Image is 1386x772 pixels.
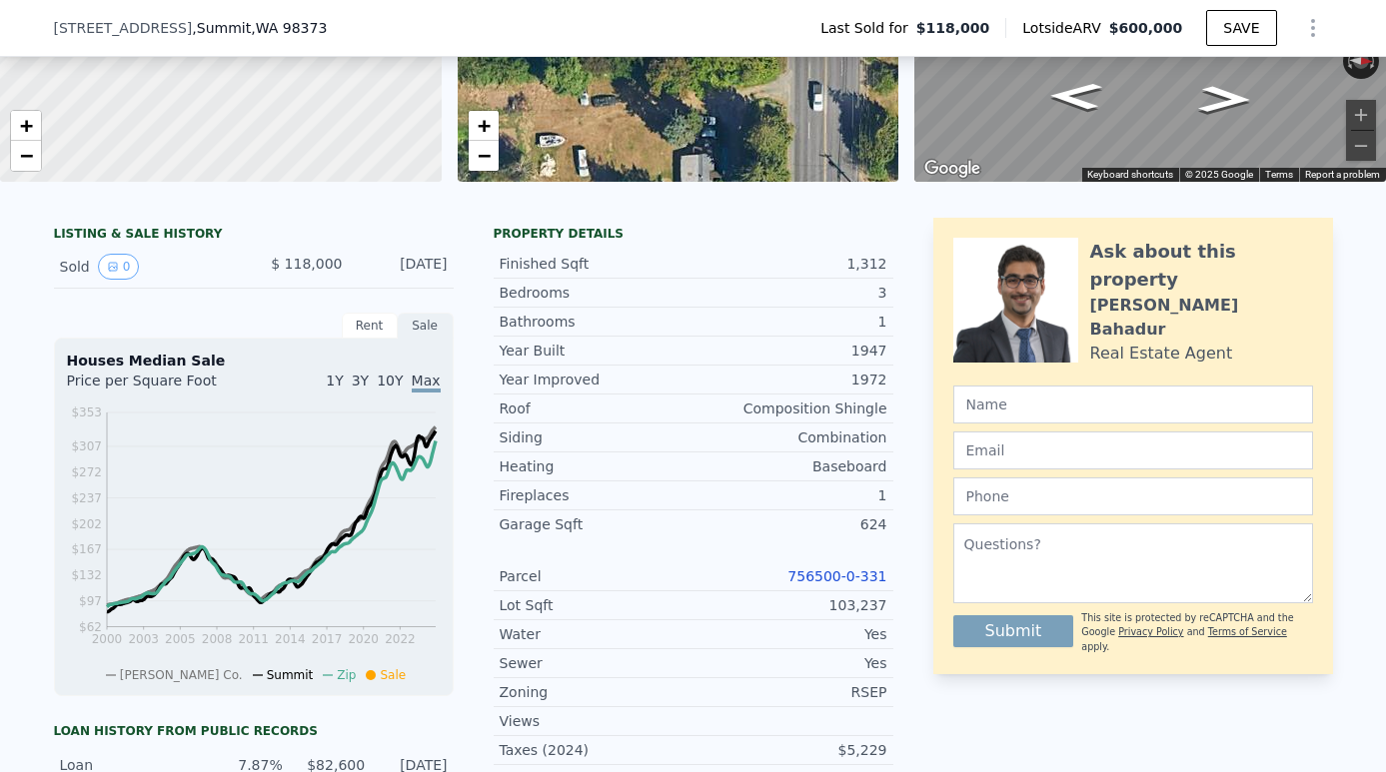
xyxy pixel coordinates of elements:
button: Show Options [1293,8,1333,48]
tspan: $167 [71,542,102,556]
input: Name [953,386,1313,423]
a: Zoom in [11,111,41,141]
span: © 2025 Google [1185,169,1253,180]
button: Keyboard shortcuts [1087,168,1173,182]
span: Sale [380,668,406,682]
div: Zoning [500,682,693,702]
tspan: 2014 [275,632,306,646]
a: 756500-0-331 [787,568,886,584]
span: + [20,113,33,138]
button: Submit [953,615,1074,647]
span: [STREET_ADDRESS] [54,18,193,38]
div: Real Estate Agent [1090,342,1233,366]
tspan: 2020 [348,632,379,646]
div: 103,237 [693,595,887,615]
tspan: $307 [71,439,102,453]
div: Fireplaces [500,485,693,505]
a: Zoom in [469,111,499,141]
div: Garage Sqft [500,514,693,534]
div: 1 [693,485,887,505]
span: Zip [337,668,356,682]
div: Property details [494,226,893,242]
tspan: $272 [71,465,102,479]
a: Zoom out [469,141,499,171]
tspan: 2003 [128,632,159,646]
div: Finished Sqft [500,254,693,274]
div: Combination [693,427,887,447]
div: Baseboard [693,456,887,476]
tspan: $132 [71,568,102,582]
div: Siding [500,427,693,447]
div: Yes [693,624,887,644]
div: Water [500,624,693,644]
span: − [477,143,490,168]
div: $5,229 [693,740,887,760]
a: Zoom out [11,141,41,171]
div: Ask about this property [1090,238,1313,294]
button: Rotate clockwise [1369,43,1380,79]
span: − [20,143,33,168]
button: View historical data [98,254,140,280]
span: , WA 98373 [251,20,327,36]
div: Lot Sqft [500,595,693,615]
span: $ 118,000 [271,256,342,272]
div: 1,312 [693,254,887,274]
span: Lotside ARV [1022,18,1108,38]
div: Sewer [500,653,693,673]
div: Roof [500,398,693,418]
div: Bedrooms [500,283,693,303]
input: Email [953,431,1313,469]
a: Privacy Policy [1118,626,1183,637]
tspan: $353 [71,405,102,419]
button: Zoom out [1346,131,1376,161]
span: $600,000 [1109,20,1183,36]
a: Terms of Service [1208,626,1287,637]
tspan: 2008 [201,632,232,646]
div: 1947 [693,341,887,361]
div: Loan history from public records [54,723,454,739]
tspan: 2000 [91,632,122,646]
span: 10Y [377,373,403,388]
span: 3Y [352,373,369,388]
div: Heating [500,456,693,476]
tspan: $237 [71,491,102,505]
tspan: $62 [79,620,102,634]
div: Price per Square Foot [67,371,254,402]
div: Sold [60,254,238,280]
div: Year Built [500,341,693,361]
div: 1972 [693,370,887,389]
span: + [477,113,490,138]
div: Taxes (2024) [500,740,693,760]
div: Yes [693,653,887,673]
div: 624 [693,514,887,534]
button: SAVE [1206,10,1276,46]
a: Terms (opens in new tab) [1265,169,1293,180]
tspan: 2017 [311,632,342,646]
span: [PERSON_NAME] Co. [120,668,243,682]
button: Reset the view [1343,52,1380,69]
div: Rent [342,313,398,339]
span: , Summit [192,18,327,38]
tspan: $202 [71,517,102,531]
div: Houses Median Sale [67,351,441,371]
path: Go South, Canyon Rd E [1026,76,1124,116]
tspan: $97 [79,594,102,608]
div: [PERSON_NAME] Bahadur [1090,294,1313,342]
div: This site is protected by reCAPTCHA and the Google and apply. [1081,611,1312,654]
div: Parcel [500,566,693,586]
div: [DATE] [359,254,448,280]
a: Report a problem [1305,169,1380,180]
div: 1 [693,312,887,332]
div: 3 [693,283,887,303]
div: Views [500,711,693,731]
span: Last Sold for [820,18,916,38]
tspan: 2022 [385,632,416,646]
tspan: 2005 [165,632,196,646]
div: LISTING & SALE HISTORY [54,226,454,246]
span: $118,000 [916,18,990,38]
input: Phone [953,477,1313,515]
div: RSEP [693,682,887,702]
span: Summit [267,668,314,682]
img: Google [919,156,985,182]
span: 1Y [326,373,343,388]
